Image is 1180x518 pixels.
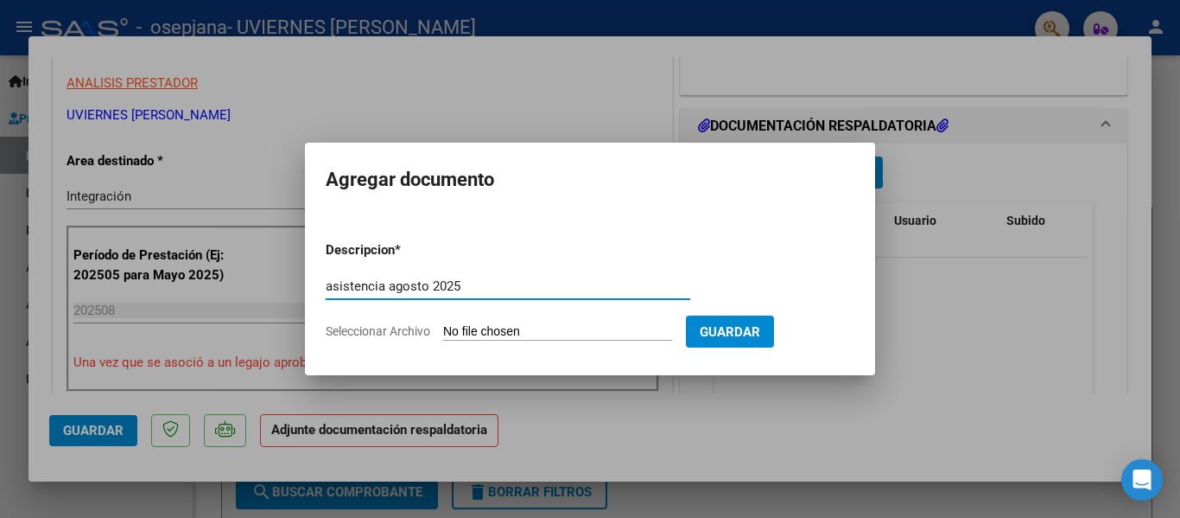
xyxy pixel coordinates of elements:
span: Guardar [700,324,760,340]
h2: Agregar documento [326,163,854,196]
p: Descripcion [326,240,485,260]
div: Open Intercom Messenger [1121,459,1163,501]
button: Guardar [686,316,774,348]
span: Seleccionar Archivo [326,324,430,338]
